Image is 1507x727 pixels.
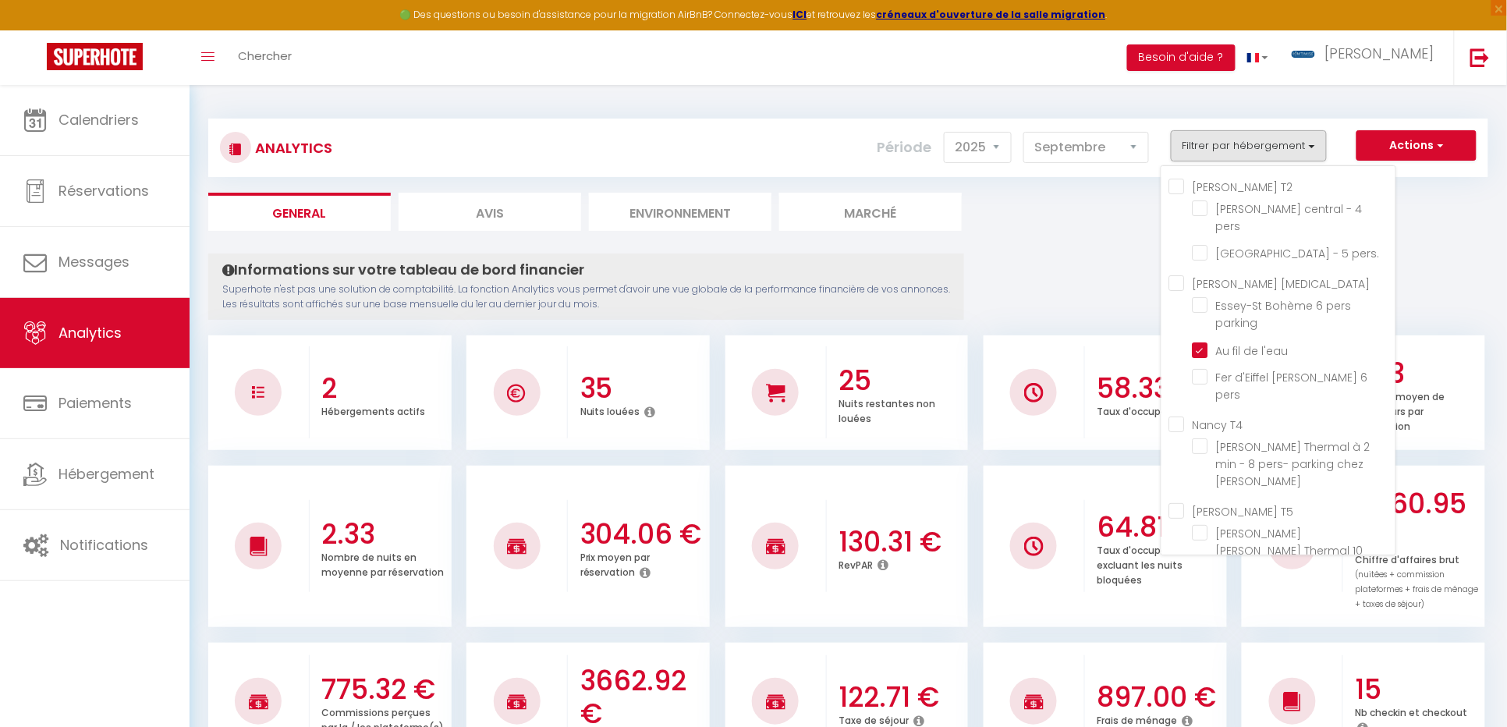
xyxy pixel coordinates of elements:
p: Taxe de séjour [839,711,909,727]
p: Nombre de nuits en moyenne par réservation [321,548,444,579]
h3: 304.06 € [580,518,706,551]
span: Au fil de l'eau [1216,343,1289,359]
a: ICI [793,8,807,21]
h3: 35 [580,372,706,405]
li: Environnement [589,193,771,231]
label: Période [878,130,932,165]
a: ... [PERSON_NAME] [1280,30,1454,85]
span: Paiements [59,393,132,413]
span: Hébergement [59,464,154,484]
span: (nuitées + commission plateformes + frais de ménage + taxes de séjour) [1356,569,1479,610]
p: Hébergements actifs [321,402,425,418]
p: Nuits restantes non louées [839,394,935,425]
span: Réservations [59,181,149,200]
span: Calendriers [59,110,139,129]
span: [PERSON_NAME] central - 4 pers [1216,201,1363,234]
span: [PERSON_NAME] Thermal à 2 min - 8 pers- parking chez [PERSON_NAME] [1216,439,1370,489]
li: General [208,193,391,231]
p: Prix moyen par réservation [580,548,651,579]
h3: 4560.95 € [1356,488,1481,553]
span: [PERSON_NAME] [PERSON_NAME] Thermal 10 pers [1216,526,1363,576]
h3: 130.31 € [839,526,964,559]
p: Frais de ménage [1097,711,1177,727]
li: Marché [779,193,962,231]
button: Ouvrir le widget de chat LiveChat [12,6,59,53]
p: Taux d'occupation [1097,402,1186,418]
img: Super Booking [47,43,143,70]
h3: 122.71 € [839,681,964,714]
span: Fer d'Eiffel [PERSON_NAME] 6 pers [1216,370,1368,403]
img: logout [1470,48,1490,67]
p: Nuits louées [580,402,640,418]
li: Avis [399,193,581,231]
p: Chiffre d'affaires brut [1356,550,1479,611]
h3: 897.00 € [1097,681,1222,714]
h3: 2.33 [321,518,447,551]
h3: 64.81 % [1097,511,1222,544]
h3: 4.13 [1356,357,1481,390]
a: créneaux d'ouverture de la salle migration [877,8,1106,21]
span: [PERSON_NAME] [1325,44,1434,63]
span: Notifications [60,535,148,555]
p: RevPAR [839,555,873,572]
span: Messages [59,252,129,271]
button: Filtrer par hébergement [1171,130,1327,161]
p: Superhote n'est pas une solution de comptabilité. La fonction Analytics vous permet d'avoir une v... [222,282,950,312]
h3: 58.33 % [1097,372,1222,405]
img: NO IMAGE [252,386,264,399]
span: Analytics [59,323,122,342]
img: ... [1292,51,1315,58]
h3: 25 [839,364,964,397]
h3: 2 [321,372,447,405]
p: Nb checkin et checkout [1356,703,1468,719]
p: Taux d'occupation en excluant les nuits bloquées [1097,541,1201,587]
h3: 775.32 € [321,673,447,706]
span: Chercher [238,48,292,64]
h3: 15 [1356,673,1481,706]
button: Besoin d'aide ? [1127,44,1236,71]
h4: Informations sur votre tableau de bord financier [222,261,950,278]
p: Nombre moyen de voyageurs par réservation [1356,387,1445,433]
h3: Analytics [251,130,332,165]
span: Essey-St Bohème 6 pers parking [1216,298,1352,331]
button: Actions [1356,130,1477,161]
img: NO IMAGE [1024,537,1044,556]
a: Chercher [226,30,303,85]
